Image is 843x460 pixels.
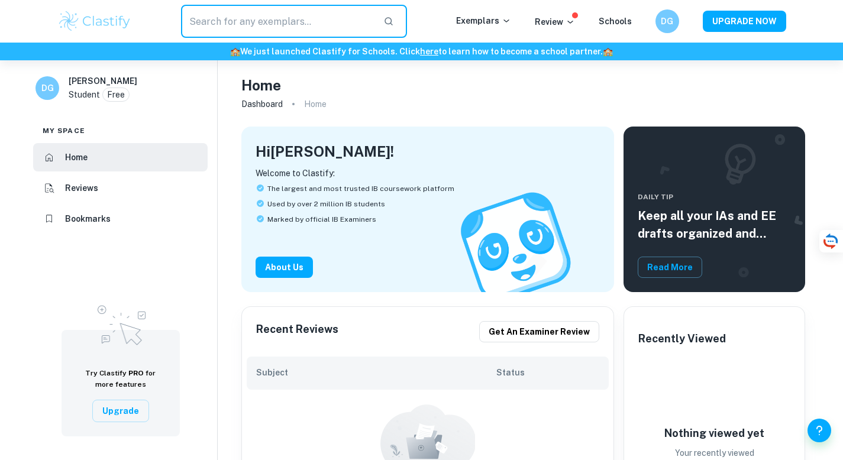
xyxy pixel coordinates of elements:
h6: Try Clastify for more features [76,368,166,390]
img: Upgrade to Pro [91,298,150,349]
h6: DG [660,15,674,28]
button: Get an examiner review [479,321,599,342]
h6: Home [65,151,88,164]
h6: [PERSON_NAME] [69,74,137,88]
h6: Status [496,366,599,379]
h6: Reviews [65,182,98,195]
h6: Nothing viewed yet [655,425,774,442]
h6: Bookmarks [65,212,111,225]
h6: DG [41,82,54,95]
p: Free [107,88,125,101]
button: Read More [638,257,702,278]
button: Help and Feedback [808,419,831,442]
span: 🏫 [603,47,613,56]
span: 🏫 [230,47,240,56]
p: Welcome to Clastify: [256,167,600,180]
p: Exemplars [456,14,511,27]
span: Daily Tip [638,192,791,202]
h6: We just launched Clastify for Schools. Click to learn how to become a school partner. [2,45,841,58]
a: here [420,47,438,56]
a: Dashboard [241,96,283,112]
a: Schools [599,17,632,26]
button: Upgrade [92,400,149,422]
p: Home [304,98,327,111]
img: Clastify logo [57,9,133,33]
h6: Subject [256,366,496,379]
span: Used by over 2 million IB students [267,199,385,209]
h5: Keep all your IAs and EE drafts organized and dated [638,207,791,242]
h6: Recent Reviews [256,321,338,342]
p: Student [69,88,100,101]
a: Reviews [33,174,208,202]
a: Home [33,143,208,171]
button: UPGRADE NOW [703,11,786,32]
input: Search for any exemplars... [181,5,374,38]
h6: Recently Viewed [638,331,726,347]
span: PRO [128,369,144,377]
span: The largest and most trusted IB coursework platform [267,183,454,194]
a: Bookmarks [33,205,208,233]
h4: Hi [PERSON_NAME] ! [256,141,394,162]
button: About Us [256,257,313,278]
span: My space [43,125,85,136]
h4: Home [241,74,281,96]
p: Review [535,15,575,28]
span: Marked by official IB Examiners [267,214,376,225]
button: DG [655,9,679,33]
